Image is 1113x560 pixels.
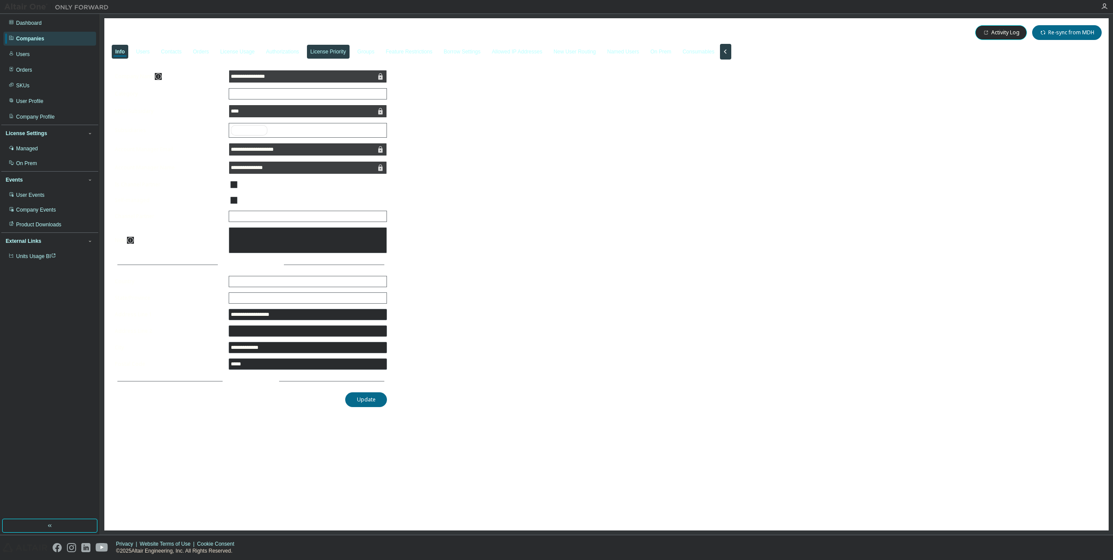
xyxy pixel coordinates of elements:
[310,48,346,55] div: License Priority
[115,344,223,351] label: City
[115,48,125,55] div: Info
[53,543,62,552] img: facebook.svg
[230,89,260,99] div: Commercial
[115,90,223,97] label: Category
[116,540,140,547] div: Privacy
[16,221,61,228] div: Product Downloads
[155,73,162,80] button: information
[444,48,481,55] div: Borrow Settings
[345,392,387,407] button: Update
[115,361,223,368] label: Postal Code
[16,253,56,259] span: Units Usage BI
[229,276,387,287] div: [GEOGRAPHIC_DATA]
[16,113,55,120] div: Company Profile
[6,130,47,137] div: License Settings
[230,277,287,286] div: [GEOGRAPHIC_DATA]
[1032,25,1102,40] button: Re-sync from MDH
[650,48,671,55] div: On Prem
[16,160,37,167] div: On Prem
[16,145,38,152] div: Managed
[115,311,223,318] label: Address Line 1
[683,48,714,55] div: Consumables
[115,197,223,204] label: Self-managed
[220,48,254,55] div: License Usage
[607,48,639,55] div: Named Users
[116,547,240,555] p: © 2025 Altair Engineering, Inc. All Rights Reserved.
[115,108,223,115] label: MDH Subsidary
[193,48,209,55] div: Orders
[115,164,223,171] label: Account Manager Name
[16,82,30,89] div: SKUs
[16,35,44,42] div: Companies
[492,48,542,55] div: Allowed IP Addresses
[16,206,56,213] div: Company Events
[115,295,223,302] label: State/Province
[16,20,42,27] div: Dashboard
[115,127,223,134] label: Subsidiaries
[115,236,127,244] label: Note
[161,48,181,55] div: Contacts
[115,146,223,153] label: Account Manager Email
[115,73,223,80] label: Company Name
[230,293,261,303] div: [US_STATE]
[110,28,210,38] span: Zero Motorcycles - 27241
[3,543,47,552] img: altair_logo.svg
[115,213,223,220] label: Channel Partner
[136,48,150,55] div: Users
[231,213,262,220] div: <No Partner>
[231,125,267,136] div: solidThinking
[67,543,76,552] img: instagram.svg
[197,540,239,547] div: Cookie Consent
[115,328,223,335] label: Address Line 2
[266,48,299,55] div: Authorizations
[229,211,387,222] div: <No Partner>
[553,48,596,55] div: New User Routing
[4,3,113,11] img: Altair One
[223,262,272,268] span: Address Details
[115,181,223,188] label: Is Channel Partner
[229,89,387,99] div: Commercial
[357,48,374,55] div: Groups
[6,176,23,183] div: Events
[229,293,387,303] div: [US_STATE]
[386,48,432,55] div: Feature Restrictions
[16,51,30,58] div: Users
[115,278,223,285] label: Country
[127,237,134,244] button: information
[96,543,108,552] img: youtube.svg
[975,25,1027,40] button: Activity Log
[16,66,32,73] div: Orders
[228,378,267,384] span: More Details
[16,192,44,199] div: User Events
[229,123,387,137] div: solidThinking
[6,238,41,245] div: External Links
[81,543,90,552] img: linkedin.svg
[140,540,197,547] div: Website Terms of Use
[16,98,43,105] div: User Profile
